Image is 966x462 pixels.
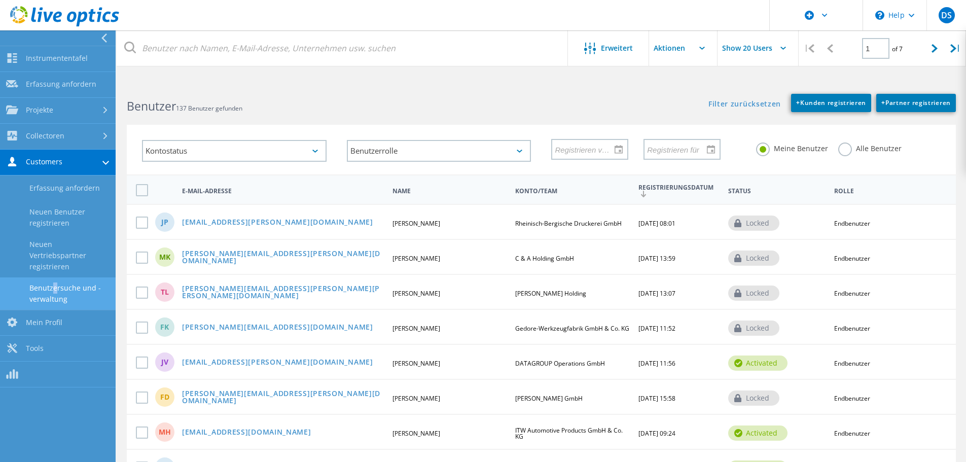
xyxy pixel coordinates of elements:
span: Endbenutzer [834,219,870,228]
span: [DATE] 13:07 [638,289,675,298]
span: 137 Benutzer gefunden [176,104,242,113]
b: + [881,98,885,107]
span: [DATE] 11:56 [638,359,675,368]
span: Erweitert [601,45,633,52]
div: locked [728,251,779,266]
label: Meine Benutzer [756,143,828,152]
span: [PERSON_NAME] [392,254,440,263]
span: Registrierungsdatum [638,185,720,197]
span: Konto/Team [515,188,629,194]
a: Live Optics Dashboard [10,21,119,28]
span: [DATE] 13:59 [638,254,675,263]
span: [PERSON_NAME] [392,394,440,403]
span: ITW Automotive Products GmbH & Co. KG [515,426,623,441]
a: [PERSON_NAME][EMAIL_ADDRESS][PERSON_NAME][DOMAIN_NAME] [182,250,384,266]
span: C & A Holding GmbH [515,254,574,263]
span: [PERSON_NAME] [392,324,440,333]
div: Kontostatus [142,140,327,162]
span: MH [159,429,171,436]
span: JP [161,219,168,226]
span: [DATE] 08:01 [638,219,675,228]
span: Endbenutzer [834,359,870,368]
span: Endbenutzer [834,254,870,263]
span: Endbenutzer [834,289,870,298]
span: DATAGROUP Operations GmbH [515,359,605,368]
span: E-Mail-Adresse [182,188,384,194]
span: [PERSON_NAME] [392,429,440,438]
span: Endbenutzer [834,394,870,403]
span: Gedore-Werkzeugfabrik GmbH & Co. KG [515,324,629,333]
span: MK [159,254,170,261]
a: +Kunden registrieren [791,94,871,112]
span: Rolle [834,188,940,194]
span: Rheinisch-Bergische Druckerei GmbH [515,219,622,228]
div: | [945,30,966,66]
div: activated [728,425,788,441]
b: Benutzer [127,98,176,114]
a: [PERSON_NAME][EMAIL_ADDRESS][DOMAIN_NAME] [182,324,373,332]
div: Benutzerrolle [347,140,531,162]
span: of 7 [892,45,903,53]
div: locked [728,321,779,336]
a: [PERSON_NAME][EMAIL_ADDRESS][PERSON_NAME][DOMAIN_NAME] [182,390,384,406]
b: + [796,98,800,107]
a: [EMAIL_ADDRESS][PERSON_NAME][DOMAIN_NAME] [182,219,373,227]
span: DS [941,11,952,19]
a: Filter zurücksetzen [708,100,781,109]
div: locked [728,216,779,231]
span: TL [161,289,169,296]
span: Endbenutzer [834,429,870,438]
div: | [799,30,819,66]
span: Kunden registrieren [796,98,866,107]
div: locked [728,286,779,301]
span: [PERSON_NAME] Holding [515,289,586,298]
input: Registrieren für [645,139,712,159]
div: locked [728,390,779,406]
span: [PERSON_NAME] GmbH [515,394,583,403]
span: [DATE] 15:58 [638,394,675,403]
div: activated [728,356,788,371]
a: [PERSON_NAME][EMAIL_ADDRESS][PERSON_NAME][PERSON_NAME][DOMAIN_NAME] [182,285,384,301]
span: FD [160,394,169,401]
span: [DATE] 11:52 [638,324,675,333]
span: Name [392,188,507,194]
span: [PERSON_NAME] [392,289,440,298]
a: [EMAIL_ADDRESS][PERSON_NAME][DOMAIN_NAME] [182,359,373,367]
a: [EMAIL_ADDRESS][DOMAIN_NAME] [182,429,311,437]
a: +Partner registrieren [876,94,956,112]
span: [PERSON_NAME] [392,359,440,368]
input: Benutzer nach Namen, E-Mail-Adresse, Unternehmen usw. suchen [117,30,568,66]
span: Status [728,188,826,194]
span: Partner registrieren [881,98,951,107]
span: JV [161,359,168,366]
span: [PERSON_NAME] [392,219,440,228]
svg: \n [875,11,884,20]
input: Registrieren von [552,139,620,159]
span: Endbenutzer [834,324,870,333]
span: FK [160,324,169,331]
label: Alle Benutzer [838,143,902,152]
span: [DATE] 09:24 [638,429,675,438]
